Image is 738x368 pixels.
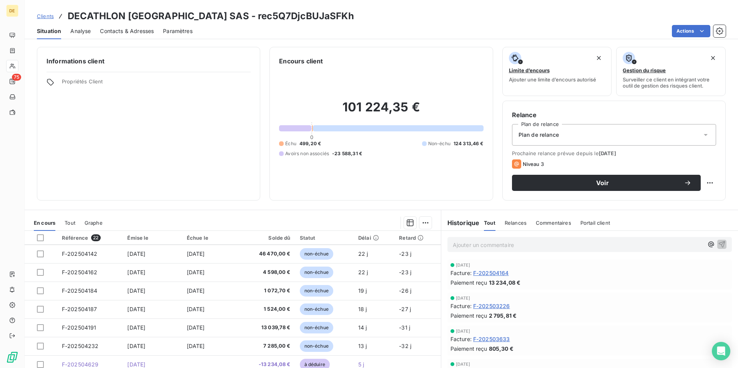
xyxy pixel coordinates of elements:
span: Niveau 3 [523,161,544,167]
span: 13 039,78 € [243,324,290,332]
div: Solde dû [243,235,290,241]
span: F-202504162 [62,269,98,275]
span: [DATE] [187,343,205,349]
span: F-202504142 [62,250,98,257]
button: Gestion du risqueSurveiller ce client en intégrant votre outil de gestion des risques client. [616,47,726,96]
span: Facture : [450,302,472,310]
span: Paiement reçu [450,312,487,320]
h6: Encours client [279,56,323,66]
span: Paiement reçu [450,278,487,287]
span: [DATE] [127,361,145,368]
span: 22 j [358,250,368,257]
span: 0 [310,134,313,140]
span: 14 j [358,324,367,331]
span: -27 j [399,306,411,312]
h2: 101 224,35 € [279,99,483,123]
span: 4 598,00 € [243,269,290,276]
span: [DATE] [127,306,145,312]
div: Émise le [127,235,177,241]
span: Paiement reçu [450,345,487,353]
span: 5 j [358,361,364,368]
span: 124 313,46 € [454,140,484,147]
span: 499,20 € [299,140,321,147]
span: Portail client [580,220,610,226]
span: 1 524,00 € [243,305,290,313]
span: 7 285,00 € [243,342,290,350]
span: Propriétés Client [62,78,251,89]
span: Facture : [450,269,472,277]
div: Délai [358,235,390,241]
span: Tout [484,220,495,226]
span: non-échue [300,322,333,333]
span: [DATE] [127,343,145,349]
h6: Informations client [47,56,251,66]
span: F-202504187 [62,306,97,312]
span: -23 j [399,250,411,257]
span: -32 j [399,343,411,349]
span: non-échue [300,303,333,315]
span: F-202504232 [62,343,99,349]
span: Gestion du risque [623,67,666,73]
span: F-202504164 [473,269,509,277]
span: [DATE] [127,269,145,275]
span: Situation [37,27,61,35]
span: [DATE] [456,263,470,267]
span: Plan de relance [519,131,559,139]
h3: DECATHLON [GEOGRAPHIC_DATA] SAS - rec5Q7DjcBUJaSFKh [68,9,354,23]
img: Logo LeanPay [6,351,18,363]
button: Limite d’encoursAjouter une limite d’encours autorisé [502,47,612,96]
span: Voir [521,180,684,186]
span: Non-échu [428,140,450,147]
span: Limite d’encours [509,67,550,73]
button: Voir [512,175,701,191]
span: 22 j [358,269,368,275]
span: 1 072,70 € [243,287,290,295]
span: -23 588,31 € [332,150,362,157]
span: 46 470,00 € [243,250,290,258]
span: Contacts & Adresses [100,27,154,35]
span: [DATE] [187,269,205,275]
span: non-échue [300,267,333,278]
span: [DATE] [187,324,205,331]
span: Facture : [450,335,472,343]
button: Actions [672,25,710,37]
span: Relances [505,220,527,226]
span: -26 j [399,287,411,294]
span: [DATE] [187,306,205,312]
span: Clients [37,13,54,19]
div: Échue le [187,235,234,241]
span: [DATE] [599,150,616,156]
span: [DATE] [127,324,145,331]
span: 805,30 € [489,345,514,353]
span: [DATE] [127,287,145,294]
span: non-échue [300,285,333,297]
span: [DATE] [456,362,470,366]
span: 13 234,08 € [489,278,521,287]
div: Retard [399,235,436,241]
span: En cours [34,220,55,226]
div: Statut [300,235,349,241]
span: Analyse [70,27,91,35]
span: non-échue [300,248,333,260]
span: Ajouter une limite d’encours autorisé [509,76,596,83]
div: DE [6,5,18,17]
div: Référence [62,234,118,241]
span: F-202504191 [62,324,96,331]
span: [DATE] [187,250,205,257]
h6: Historique [441,218,480,227]
span: [DATE] [456,329,470,333]
div: Open Intercom Messenger [712,342,730,360]
span: 22 [91,234,100,241]
span: non-échue [300,340,333,352]
a: Clients [37,12,54,20]
span: Échu [285,140,296,147]
span: Commentaires [536,220,571,226]
span: [DATE] [187,287,205,294]
span: Graphe [85,220,103,226]
span: [DATE] [456,296,470,300]
span: 19 j [358,287,367,294]
span: F-202503226 [473,302,510,310]
span: F-202504184 [62,287,98,294]
h6: Relance [512,110,716,119]
span: -23 j [399,269,411,275]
